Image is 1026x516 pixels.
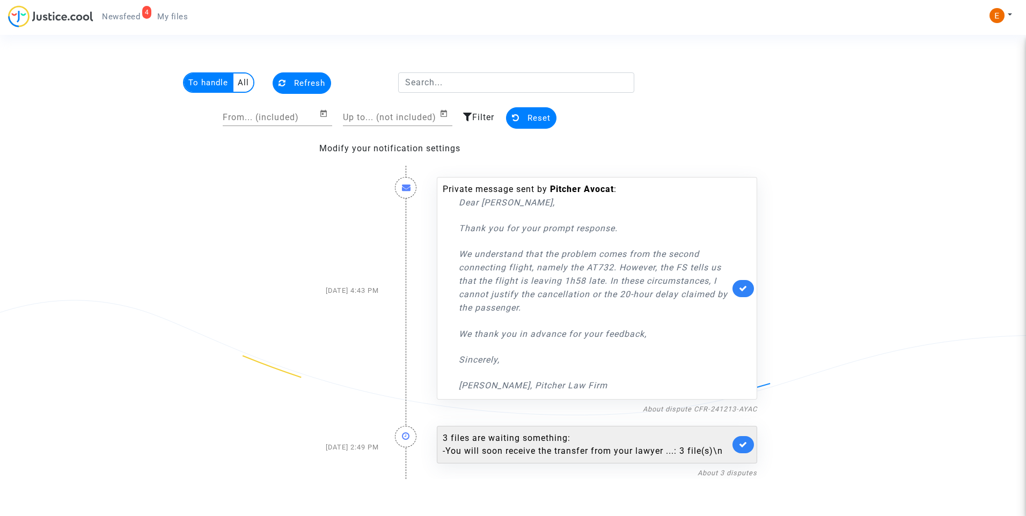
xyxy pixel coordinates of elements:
a: Modify your notification settings [319,143,460,153]
img: ACg8ocIeiFvHKe4dA5oeRFd_CiCnuxWUEc1A2wYhRJE3TTWt=s96-c [990,8,1005,23]
b: Pitcher Avocat [550,184,614,194]
div: [DATE] 2:49 PM [261,415,387,479]
span: Filter [472,112,494,122]
multi-toggle-item: All [233,73,253,92]
span: Reset [527,113,551,123]
span: My files [157,12,188,21]
div: 4 [142,6,152,19]
div: Private message sent by : [443,183,730,392]
button: Open calendar [439,107,452,120]
span: Newsfeed [102,12,140,21]
a: My files [149,9,196,25]
a: About dispute CFR-241213-AYAC [643,405,757,413]
span: Refresh [294,78,325,88]
div: [DATE] 4:43 PM [261,166,387,415]
p: [PERSON_NAME], Pitcher Law Firm [459,379,730,392]
button: Reset [506,107,556,129]
button: Open calendar [319,107,332,120]
p: Sincerely, [459,353,730,366]
img: jc-logo.svg [8,5,93,27]
p: We thank you in advance for your feedback, [459,327,730,341]
p: Thank you for your prompt response. [459,222,730,235]
div: 3 files are waiting something: [443,432,730,458]
p: Dear [PERSON_NAME], [459,196,730,209]
p: We understand that the problem comes from the second connecting flight, namely the AT732. However... [459,247,730,314]
a: About 3 disputes [698,469,757,477]
input: Search... [398,72,635,93]
button: Refresh [273,72,331,94]
div: - You will soon receive the transfer from your lawyer ...: 3 file(s)\n [443,445,730,458]
multi-toggle-item: To handle [184,73,233,92]
a: 4Newsfeed [93,9,149,25]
